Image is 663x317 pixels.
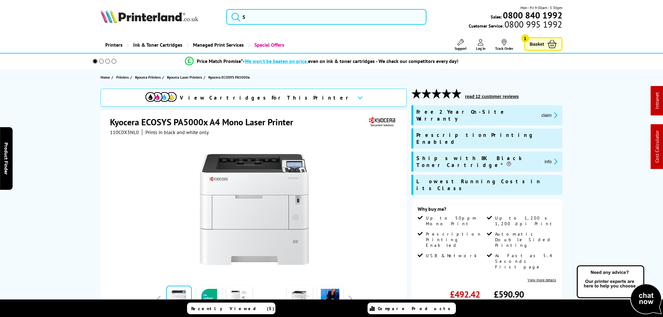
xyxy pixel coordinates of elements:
[524,37,562,51] a: Basket 1
[418,206,556,215] div: Why buy me?
[455,46,467,51] span: Support
[167,74,204,81] a: Kyocera Laser Printers
[368,303,456,314] a: Compare Products
[654,131,660,163] a: Cost Calculator
[187,303,275,314] a: Recently Viewed (5)
[101,74,110,81] span: Home
[208,74,250,81] span: Kyocera ECOSYS PA5000x
[520,5,562,11] span: Mon - Fri 9:00am - 5:30pm
[167,74,202,81] span: Kyocera Laser Printers
[504,21,562,27] span: 0800 995 1992
[197,58,243,64] span: Price Match Promise*
[248,37,289,53] a: Special Offers
[521,34,529,42] span: 1
[226,9,426,25] input: S
[495,253,555,270] span: As Fast as 5.4 Seconds First page
[491,14,502,20] span: Sales:
[426,253,477,258] span: USB & Network
[101,9,198,23] img: Printerland Logo
[530,40,544,48] span: Basket
[243,58,458,64] div: - even on ink & toner cartridges - We check our competitors every day!
[463,94,520,99] button: read 12 customer reviews
[191,306,274,311] span: Recently Viewed (5)
[416,108,536,122] span: Free 2 Year On-Site Warranty
[416,178,559,192] span: Lowest Running Costs in its Class
[378,306,454,311] span: Compare Products
[84,56,559,67] li: modal_Promise
[416,132,559,145] span: Prescription Printing Enabled
[495,231,555,248] span: Automatic Double Sided Printing
[145,92,177,102] img: View Cartridges
[476,39,486,51] a: Log In
[575,264,663,316] img: Open Live Chat window
[654,92,660,109] a: Intranet
[476,46,486,51] span: Log In
[3,143,9,175] span: Product Finder
[193,148,316,271] img: Kyocera ECOSYS PA5000x
[469,21,562,29] span: Customer Service:
[187,37,248,53] a: Managed Print Services
[502,12,562,18] a: 0800 840 1992
[495,215,555,226] span: Up to 1,200 x 1,200 dpi Print
[116,74,129,81] span: Printers
[455,39,467,51] a: Support
[180,94,352,101] span: View Cartridges For This Printer
[145,129,209,135] i: Prints in black and white only
[426,231,485,248] span: Prescription Printing Enabled
[245,58,308,64] span: We won’t be beaten on price,
[368,116,396,128] img: Kyocera
[494,288,524,300] span: £590.90
[127,37,187,53] a: Ink & Toner Cartridges
[135,74,162,81] a: Kyocera Printers
[116,74,130,81] a: Printers
[450,288,480,300] span: £492.42
[208,74,251,81] a: Kyocera ECOSYS PA5000x
[101,9,218,24] a: Printerland Logo
[133,37,182,53] span: Ink & Toner Cartridges
[110,116,300,128] h1: Kyocera ECOSYS PA5000x A4 Mono Laser Printer
[528,278,556,282] a: View more details
[543,158,559,165] button: promo-description
[110,129,139,135] span: 110C0X3NL0
[101,74,112,81] a: Home
[135,74,161,81] span: Kyocera Printers
[503,9,562,21] b: 0800 840 1992
[495,39,513,51] a: Track Order
[540,112,559,119] button: promo-description
[101,37,127,53] a: Printers
[416,155,540,169] span: Ships with 8K Black Toner Cartridge*
[426,215,485,226] span: Up to 50ppm Mono Print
